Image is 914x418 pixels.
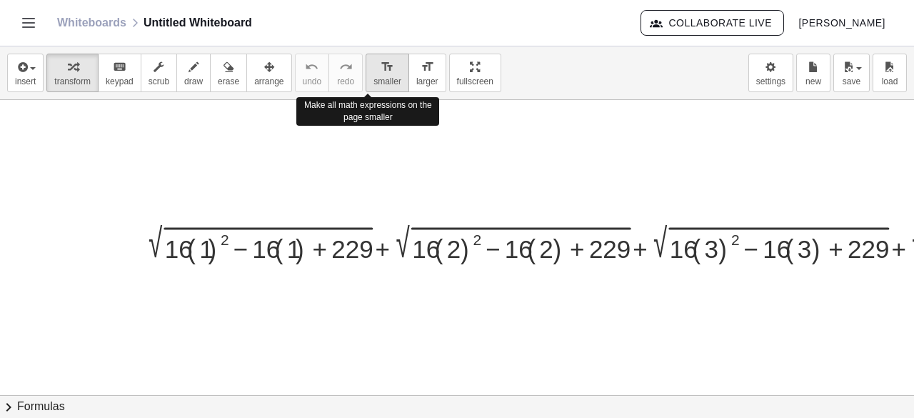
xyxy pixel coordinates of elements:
[641,10,784,36] button: Collaborate Live
[57,16,126,30] a: Whiteboards
[210,54,247,92] button: erase
[373,76,401,86] span: smaller
[17,11,40,34] button: Toggle navigation
[106,76,134,86] span: keypad
[366,54,409,92] button: format_sizesmaller
[381,59,394,76] i: format_size
[15,76,36,86] span: insert
[796,54,830,92] button: new
[787,10,897,36] button: [PERSON_NAME]
[141,54,177,92] button: scrub
[246,54,291,92] button: arrange
[296,97,439,126] div: Make all math expressions on the page smaller
[303,76,322,86] span: undo
[457,76,493,86] span: fullscreen
[339,59,353,76] i: redo
[416,76,438,86] span: larger
[756,76,785,86] span: settings
[653,16,772,29] span: Collaborate Live
[149,76,169,86] span: scrub
[218,76,239,86] span: erase
[98,54,141,92] button: keyboardkeypad
[421,59,434,76] i: format_size
[46,54,99,92] button: transform
[882,76,898,86] span: load
[305,59,318,76] i: undo
[54,76,91,86] span: transform
[843,76,860,86] span: save
[833,54,870,92] button: save
[184,76,203,86] span: draw
[7,54,44,92] button: insert
[798,17,885,29] span: [PERSON_NAME]
[113,59,126,76] i: keyboard
[337,76,354,86] span: redo
[176,54,211,92] button: draw
[254,76,283,86] span: arrange
[805,76,821,86] span: new
[873,54,907,92] button: load
[748,54,793,92] button: settings
[295,54,330,92] button: undoundo
[328,54,363,92] button: redoredo
[408,54,446,92] button: format_sizelarger
[449,54,501,92] button: fullscreen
